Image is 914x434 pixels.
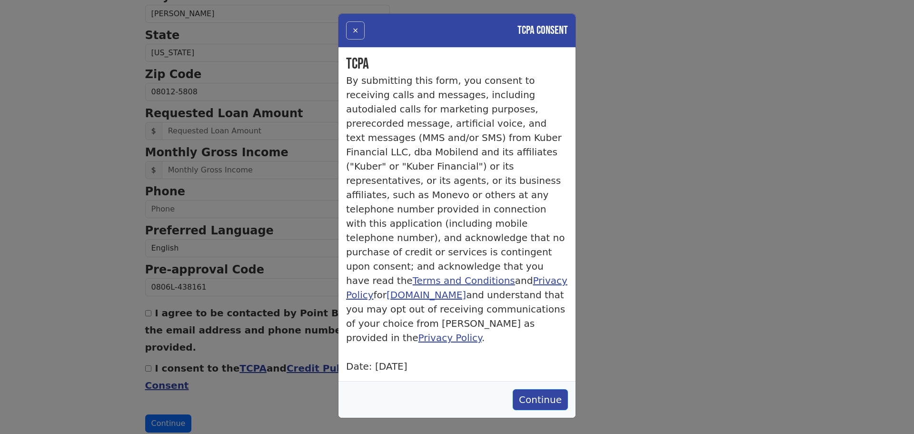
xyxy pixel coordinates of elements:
button: Continue [513,389,568,410]
p1: Date: [DATE] [346,361,407,372]
p: By submitting this form, you consent to receiving calls and messages, including autodialed calls ... [346,73,568,345]
a: Terms and Conditions [413,275,515,286]
a: [DOMAIN_NAME] [387,289,466,301]
a: Privacy Policy [418,332,482,343]
button: × [346,21,365,40]
h4: TCPA Consent [517,22,568,39]
a: Privacy Policy [346,275,567,301]
bold: TCPA [346,55,369,73]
